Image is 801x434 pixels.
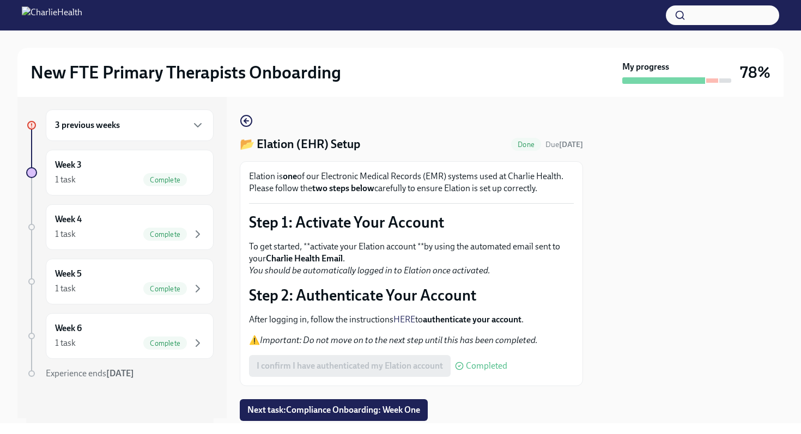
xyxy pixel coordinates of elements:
img: CharlieHealth [22,7,82,24]
p: Step 2: Authenticate Your Account [249,285,574,305]
p: Elation is of our Electronic Medical Records (EMR) systems used at Charlie Health. Please follow ... [249,170,574,194]
p: After logging in, follow the instructions to . [249,314,574,326]
h6: Week 6 [55,322,82,334]
span: Done [511,140,541,149]
p: To get started, **activate your Elation account **by using the automated email sent to your . [249,241,574,277]
p: Step 1: Activate Your Account [249,212,574,232]
a: HERE [393,314,415,325]
span: September 6th, 2025 09:00 [545,139,583,150]
button: Next task:Compliance Onboarding: Week One [240,399,428,421]
h3: 78% [740,63,770,82]
em: Important: Do not move on to the next step until this has been completed. [260,335,538,345]
h6: Week 3 [55,159,82,171]
a: Week 41 taskComplete [26,204,214,250]
strong: [DATE] [106,368,134,378]
h6: Week 4 [55,213,82,225]
h4: 📂 Elation (EHR) Setup [240,136,360,152]
h6: 3 previous weeks [55,119,120,131]
em: You should be automatically logged in to Elation once activated. [249,265,490,276]
span: Complete [143,176,187,184]
a: Week 51 taskComplete [26,259,214,304]
div: 1 task [55,337,76,349]
strong: [DATE] [559,140,583,149]
a: Week 31 taskComplete [26,150,214,195]
h6: Week 5 [55,268,82,280]
div: 3 previous weeks [46,109,214,141]
a: Week 61 taskComplete [26,313,214,359]
strong: two steps below [312,183,374,193]
p: ⚠️ [249,334,574,346]
strong: My progress [622,61,669,73]
span: Next task : Compliance Onboarding: Week One [247,405,420,415]
div: 1 task [55,174,76,186]
strong: one [283,171,297,181]
strong: Charlie Health Email [266,253,343,264]
h2: New FTE Primary Therapists Onboarding [31,62,341,83]
div: 1 task [55,228,76,240]
span: Complete [143,339,187,347]
span: Complete [143,285,187,293]
div: 1 task [55,283,76,295]
span: Complete [143,230,187,239]
strong: authenticate your account [423,314,521,325]
span: Experience ends [46,368,134,378]
span: Due [545,140,583,149]
span: Completed [466,362,507,370]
